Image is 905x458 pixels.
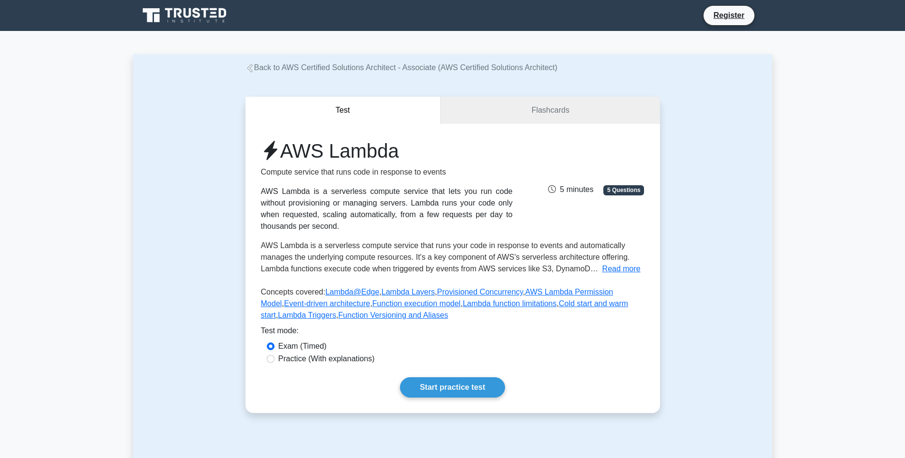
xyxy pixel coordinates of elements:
[245,63,558,72] a: Back to AWS Certified Solutions Architect - Associate (AWS Certified Solutions Architect)
[400,377,505,398] a: Start practice test
[338,311,448,319] a: Function Versioning and Aliases
[261,241,630,273] span: AWS Lambda is a serverless compute service that runs your code in response to events and automati...
[278,340,327,352] label: Exam (Timed)
[261,325,644,340] div: Test mode:
[372,299,460,308] a: Function execution model
[261,186,513,232] div: AWS Lambda is a serverless compute service that lets you run code without provisioning or managin...
[602,263,641,275] button: Read more
[463,299,557,308] a: Lambda function limitations
[245,97,441,124] button: Test
[441,97,660,124] a: Flashcards
[437,288,523,296] a: Provisioned Concurrency
[382,288,435,296] a: Lambda Layers
[284,299,370,308] a: Event-driven architecture
[325,288,379,296] a: Lambda@Edge
[261,286,644,325] p: Concepts covered: , , , , , , , , ,
[278,311,336,319] a: Lambda Triggers
[707,9,750,21] a: Register
[261,166,513,178] p: Compute service that runs code in response to events
[278,353,375,365] label: Practice (With explanations)
[261,139,513,163] h1: AWS Lambda
[548,185,593,193] span: 5 minutes
[603,185,644,195] span: 5 Questions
